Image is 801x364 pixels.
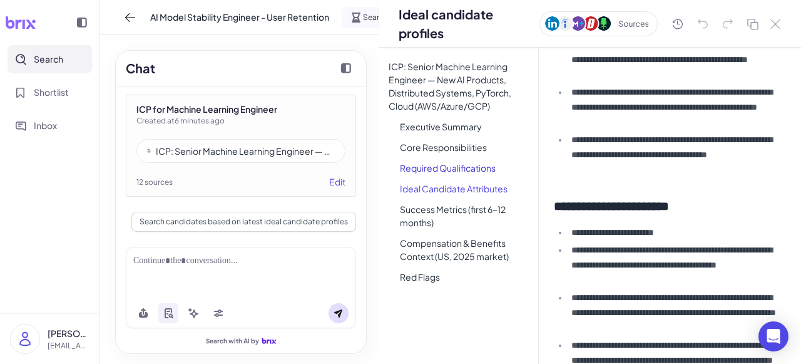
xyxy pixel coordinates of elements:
[206,337,259,345] span: Search with AI by
[8,45,92,73] button: Search
[329,175,345,189] button: Edit
[390,138,538,157] li: Core Responsibilities
[329,303,349,323] button: Send message
[150,11,329,24] span: AI Model Stability Engineer - User Retention
[539,11,658,36] img: sources
[34,86,69,99] span: Shortlist
[126,59,155,78] h2: Chat
[48,340,89,351] p: [EMAIL_ADDRESS][DOMAIN_NAME]
[136,115,225,127] span: Created at 6 minutes ago
[8,78,92,107] button: Shortlist
[8,112,92,140] button: Inbox
[390,159,538,177] li: Required Qualifications
[758,321,788,351] div: Open Intercom Messenger
[390,234,538,266] li: Compensation & Benefits Context (US, 2025 market)
[390,118,538,136] li: Executive Summary
[379,58,538,115] li: ICP: Senior Machine Learning Engineer — New AI Products, Distributed Systems, PyTorch, Cloud (AWS...
[11,325,39,353] img: user_logo.png
[48,327,89,340] p: [PERSON_NAME]
[34,53,63,66] span: Search
[156,145,335,157] div: ICP: Senior Machine Learning Engineer — New AI Products, Distributed Systems, PyTorch, Cloud (AWS...
[390,200,538,232] li: Success Metrics (first 6–12 months)
[390,180,538,198] li: Ideal Candidate Attributes
[363,12,428,23] span: Search calibration
[136,177,173,188] span: 12 sources
[390,268,538,286] li: Red Flags
[34,119,57,132] span: Inbox
[336,58,356,78] button: Collapse chat
[136,103,277,115] div: ICP for Machine Learning Engineer
[131,212,356,232] button: Search candidates based on latest ideal candidate profiles
[399,5,539,43] div: Ideal candidate profiles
